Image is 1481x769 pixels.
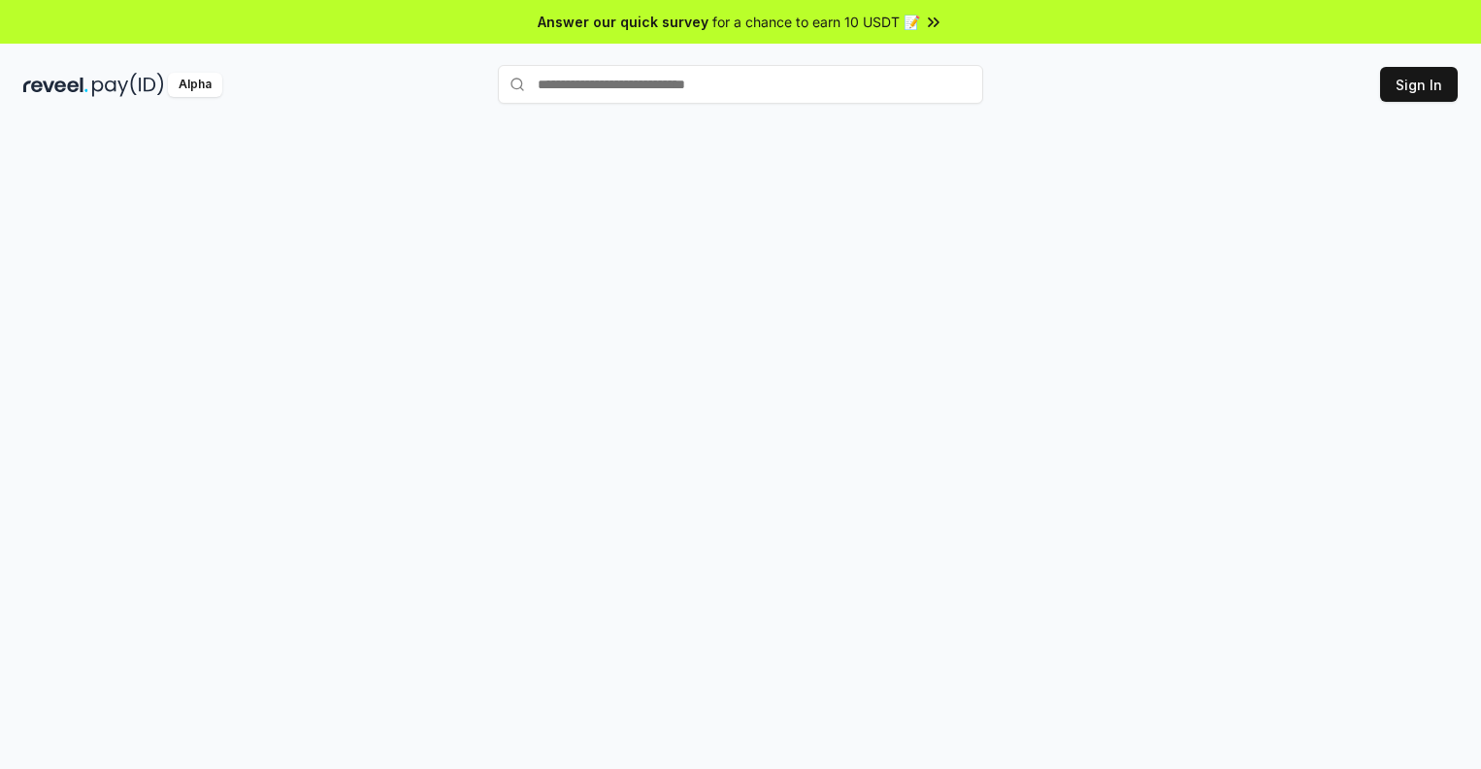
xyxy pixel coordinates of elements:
[712,12,920,32] span: for a chance to earn 10 USDT 📝
[538,12,708,32] span: Answer our quick survey
[23,73,88,97] img: reveel_dark
[168,73,222,97] div: Alpha
[92,73,164,97] img: pay_id
[1380,67,1458,102] button: Sign In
